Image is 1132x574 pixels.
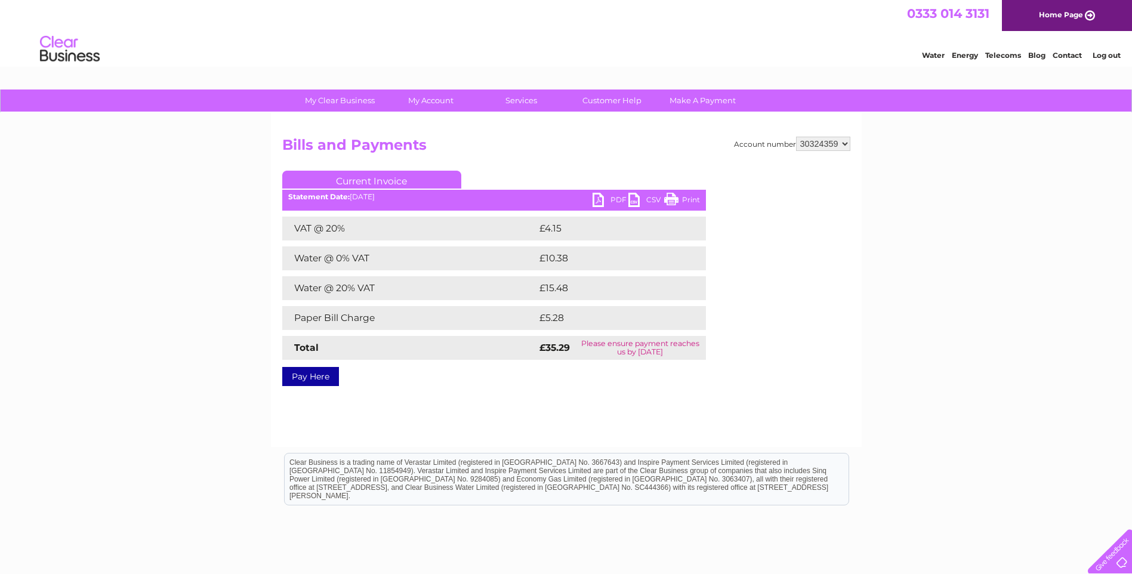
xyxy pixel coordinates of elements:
td: £15.48 [536,276,681,300]
div: Clear Business is a trading name of Verastar Limited (registered in [GEOGRAPHIC_DATA] No. 3667643... [285,7,849,58]
a: Telecoms [985,51,1021,60]
b: Statement Date: [288,192,350,201]
td: VAT @ 20% [282,217,536,240]
a: PDF [593,193,628,210]
td: £5.28 [536,306,678,330]
td: Please ensure payment reaches us by [DATE] [575,336,706,360]
a: Pay Here [282,367,339,386]
td: £4.15 [536,217,676,240]
a: Energy [952,51,978,60]
div: [DATE] [282,193,706,201]
a: Current Invoice [282,171,461,189]
strong: £35.29 [539,342,570,353]
a: Customer Help [563,90,661,112]
a: Water [922,51,945,60]
h2: Bills and Payments [282,137,850,159]
a: Print [664,193,700,210]
a: Blog [1028,51,1045,60]
div: Account number [734,137,850,151]
strong: Total [294,342,319,353]
a: CSV [628,193,664,210]
img: logo.png [39,31,100,67]
td: Paper Bill Charge [282,306,536,330]
td: Water @ 0% VAT [282,246,536,270]
a: My Account [381,90,480,112]
td: £10.38 [536,246,681,270]
td: Water @ 20% VAT [282,276,536,300]
a: My Clear Business [291,90,389,112]
a: Services [472,90,570,112]
a: Contact [1053,51,1082,60]
a: Make A Payment [653,90,752,112]
a: Log out [1093,51,1121,60]
a: 0333 014 3131 [907,6,989,21]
